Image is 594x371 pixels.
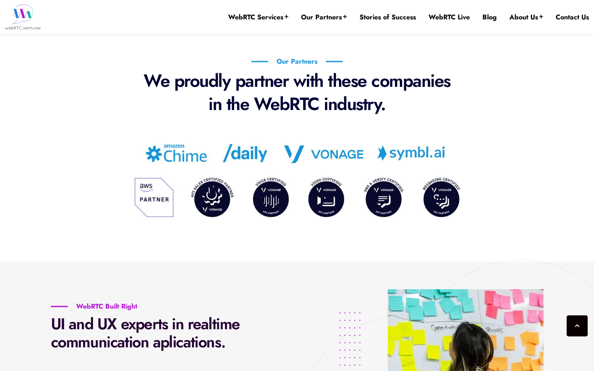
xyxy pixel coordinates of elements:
[301,13,347,22] a: Our Partners
[556,13,589,22] a: Contact Us
[251,57,343,66] h6: Our Partners
[51,315,258,351] p: UI and UX experts in realtime communication aplications.
[509,13,543,22] a: About Us
[51,302,162,311] h6: WebRTC Built Right
[429,13,470,22] a: WebRTC Live
[228,13,288,22] a: WebRTC Services
[360,13,416,22] a: Stories of Success
[482,13,497,22] a: Blog
[137,69,457,116] p: We proudly partner with these companies in the WebRTC industry.
[5,4,41,30] img: WebRTC.ventures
